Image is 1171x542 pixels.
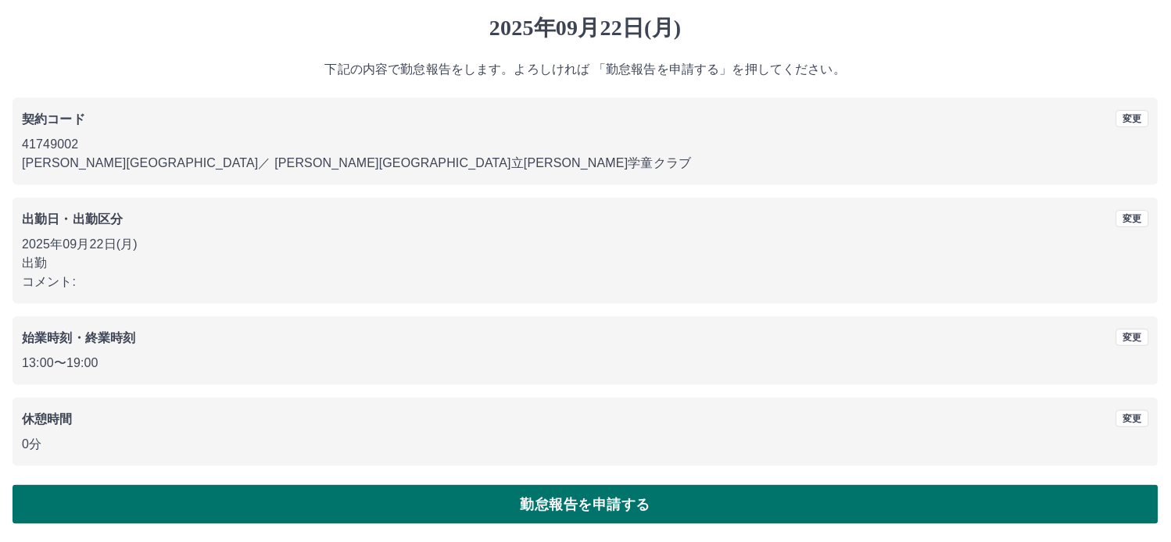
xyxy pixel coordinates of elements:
p: 下記の内容で勤怠報告をします。よろしければ 「勤怠報告を申請する」を押してください。 [13,60,1158,79]
button: 変更 [1116,210,1149,227]
p: 2025年09月22日(月) [22,235,1149,254]
button: 変更 [1116,329,1149,346]
p: 出勤 [22,254,1149,273]
b: 休憩時間 [22,412,73,426]
b: 出勤日・出勤区分 [22,212,123,226]
button: 変更 [1116,410,1149,427]
b: 契約コード [22,112,85,126]
b: 始業時刻・終業時刻 [22,331,135,344]
p: 13:00 〜 19:00 [22,354,1149,373]
p: 41749002 [22,135,1149,154]
button: 勤怠報告を申請する [13,485,1158,524]
p: 0分 [22,435,1149,454]
button: 変更 [1116,110,1149,127]
h1: 2025年09月22日(月) [13,15,1158,41]
p: コメント: [22,273,1149,291]
p: [PERSON_NAME][GEOGRAPHIC_DATA] ／ [PERSON_NAME][GEOGRAPHIC_DATA]立[PERSON_NAME]学童クラブ [22,154,1149,173]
